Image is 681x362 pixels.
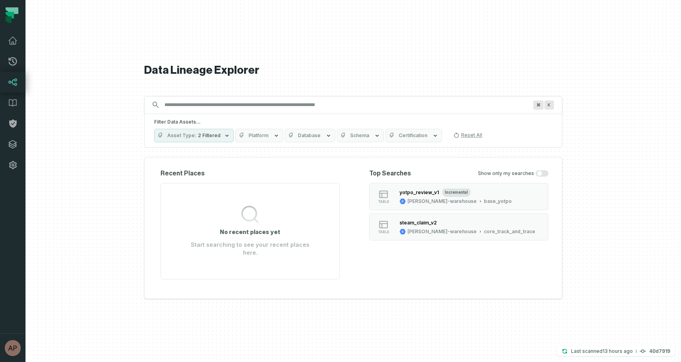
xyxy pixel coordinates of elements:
[649,349,670,354] h4: 40d7919
[5,340,21,356] img: avatar of Aryan Siddhabathula (c)
[557,346,675,356] button: Last scanned[DATE] 11:19:14 PM40d7919
[144,63,562,77] h1: Data Lineage Explorer
[533,100,544,110] span: Press ⌘ + K to focus the search bar
[603,348,633,354] relative-time: Sep 1, 2025, 11:19 PM EDT
[544,100,554,110] span: Press ⌘ + K to focus the search bar
[571,347,633,355] p: Last scanned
